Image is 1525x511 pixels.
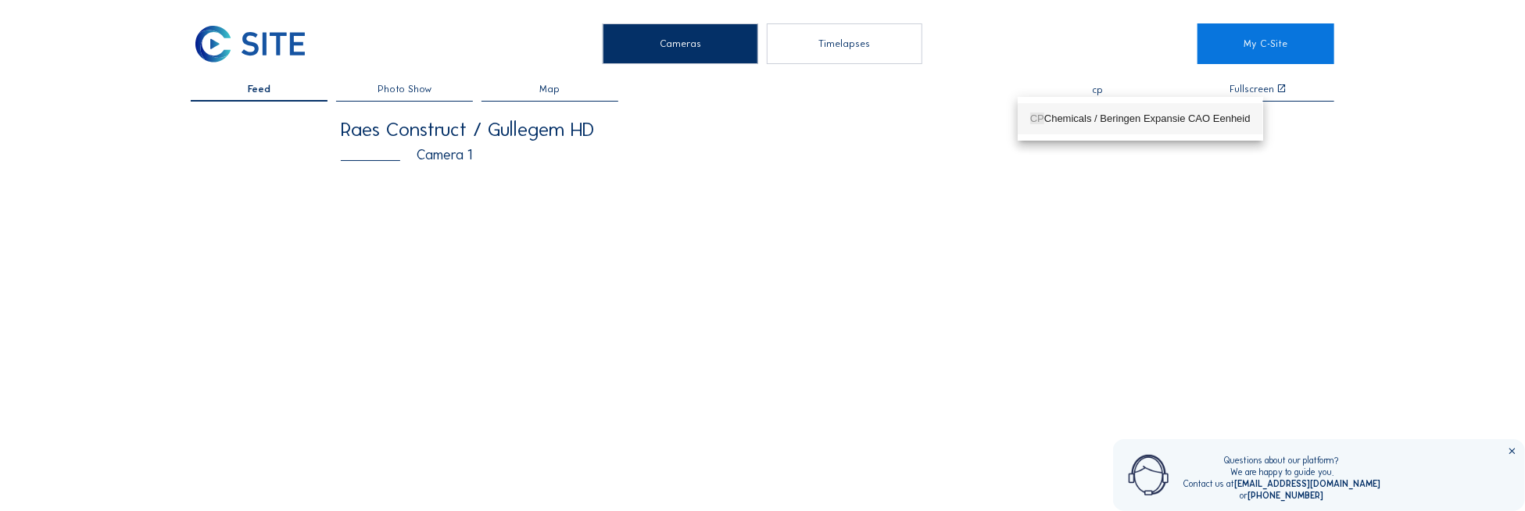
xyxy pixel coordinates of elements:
[1183,490,1380,502] div: or
[1129,455,1169,495] img: operator
[248,84,270,95] span: Feed
[1183,455,1380,466] div: Questions about our platform?
[1183,478,1380,490] div: Contact us at
[1030,113,1251,125] div: Chemicals / Beringen Expansie CAO Eenheid
[1230,84,1274,95] div: Fullscreen
[1030,113,1044,124] span: CP
[539,84,560,95] span: Map
[191,23,328,63] a: C-SITE Logo
[1234,478,1380,489] a: [EMAIL_ADDRESS][DOMAIN_NAME]
[1197,23,1335,63] a: My C-Site
[191,23,310,63] img: C-SITE Logo
[767,23,922,63] div: Timelapses
[378,84,431,95] span: Photo Show
[341,120,1184,140] div: Raes Construct / Gullegem HD
[341,148,1184,163] div: Camera 1
[1183,466,1380,478] div: We are happy to guide you.
[1248,490,1324,501] a: [PHONE_NUMBER]
[603,23,758,63] div: Cameras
